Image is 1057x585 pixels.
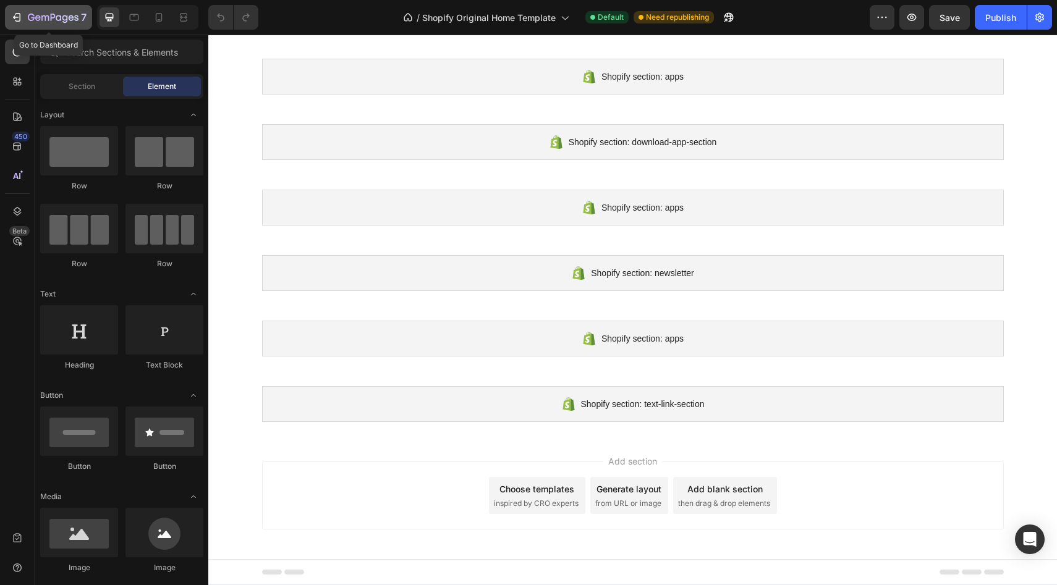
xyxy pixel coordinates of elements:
[40,491,62,502] span: Media
[69,81,95,92] span: Section
[184,105,203,125] span: Toggle open
[184,487,203,507] span: Toggle open
[40,180,118,191] div: Row
[40,390,63,401] span: Button
[395,420,454,433] span: Add section
[40,258,118,269] div: Row
[383,231,486,246] span: Shopify section: newsletter
[646,12,709,23] span: Need republishing
[40,360,118,371] div: Heading
[184,284,203,304] span: Toggle open
[9,226,30,236] div: Beta
[208,35,1057,585] iframe: Design area
[125,180,203,191] div: Row
[5,5,92,30] button: 7
[148,81,176,92] span: Element
[387,463,453,474] span: from URL or image
[286,463,370,474] span: inspired by CRO experts
[985,11,1016,24] div: Publish
[360,100,509,115] span: Shopify section: download-app-section
[1015,524,1045,554] div: Open Intercom Messenger
[125,360,203,371] div: Text Block
[125,258,203,269] div: Row
[12,132,30,141] div: 450
[393,166,475,180] span: Shopify section: apps
[479,448,554,461] div: Add blank section
[40,40,203,64] input: Search Sections & Elements
[393,35,475,49] span: Shopify section: apps
[184,385,203,405] span: Toggle open
[929,5,970,30] button: Save
[291,448,366,461] div: Choose templates
[40,562,118,573] div: Image
[422,11,556,24] span: Shopify Original Home Template
[208,5,258,30] div: Undo/Redo
[373,362,496,377] span: Shopify section: text-link-section
[388,448,453,461] div: Generate layout
[40,109,64,120] span: Layout
[81,10,87,25] p: 7
[598,12,624,23] span: Default
[393,297,475,311] span: Shopify section: apps
[940,12,960,23] span: Save
[40,461,118,472] div: Button
[125,562,203,573] div: Image
[975,5,1027,30] button: Publish
[470,463,562,474] span: then drag & drop elements
[417,11,420,24] span: /
[40,288,56,300] span: Text
[125,461,203,472] div: Button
